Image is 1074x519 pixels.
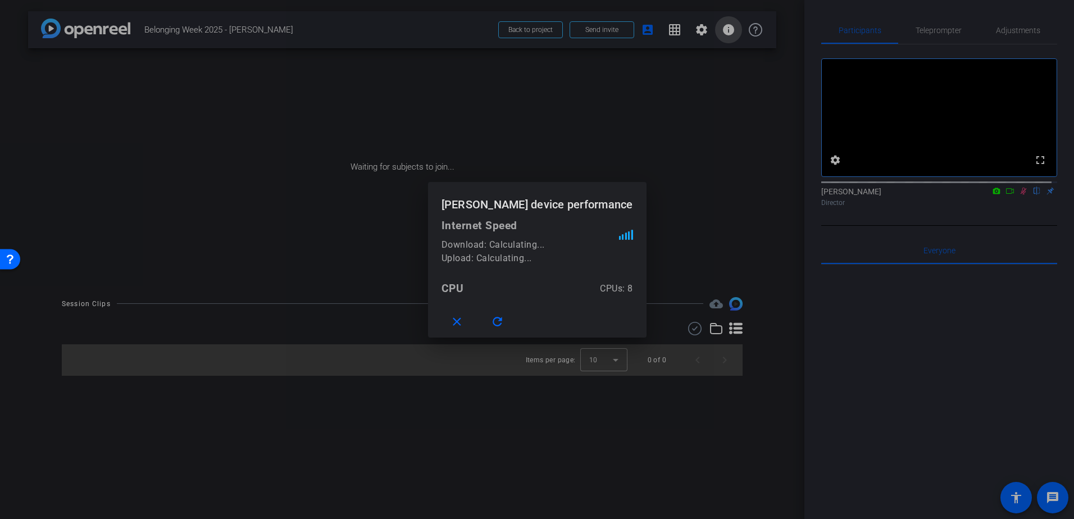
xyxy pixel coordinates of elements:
div: Download: Calculating... [442,238,619,252]
mat-icon: refresh [490,315,504,329]
div: Upload: Calculating... [442,252,619,265]
mat-icon: close [450,315,464,329]
div: CPUs: 8 [600,282,633,295]
div: CPU [442,282,464,295]
div: Internet Speed [442,219,633,233]
h1: [PERSON_NAME] device performance [428,182,647,218]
